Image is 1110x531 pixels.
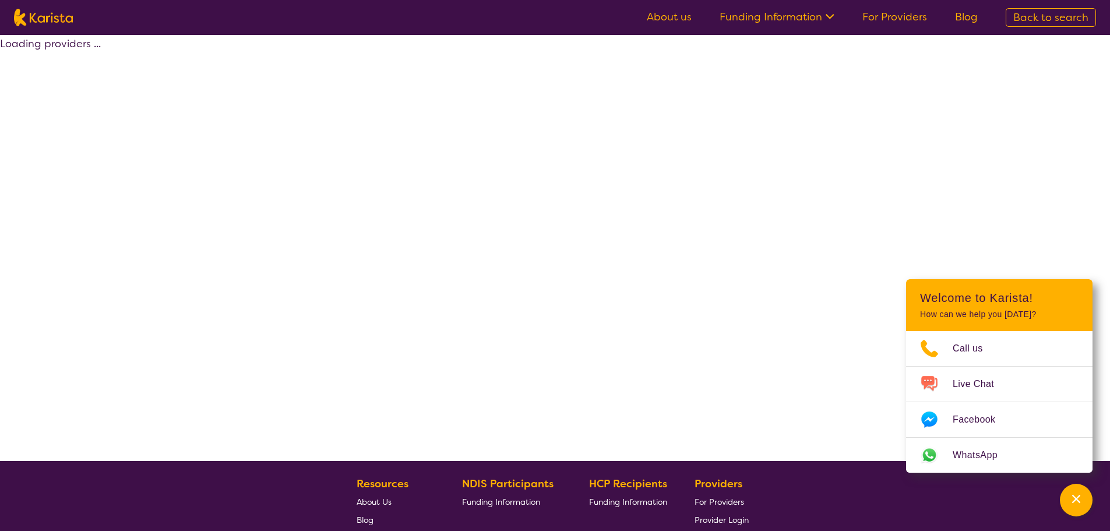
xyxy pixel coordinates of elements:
[953,411,1009,428] span: Facebook
[357,493,435,511] a: About Us
[462,477,554,491] b: NDIS Participants
[906,331,1093,473] ul: Choose channel
[920,291,1079,305] h2: Welcome to Karista!
[920,310,1079,319] p: How can we help you [DATE]?
[862,10,927,24] a: For Providers
[953,446,1012,464] span: WhatsApp
[647,10,692,24] a: About us
[1006,8,1096,27] a: Back to search
[695,515,749,525] span: Provider Login
[357,511,435,529] a: Blog
[1060,484,1093,516] button: Channel Menu
[589,477,667,491] b: HCP Recipients
[955,10,978,24] a: Blog
[695,511,749,529] a: Provider Login
[14,9,73,26] img: Karista logo
[357,497,392,507] span: About Us
[462,497,540,507] span: Funding Information
[1013,10,1088,24] span: Back to search
[953,340,997,357] span: Call us
[462,493,562,511] a: Funding Information
[695,497,744,507] span: For Providers
[906,279,1093,473] div: Channel Menu
[589,493,667,511] a: Funding Information
[906,438,1093,473] a: Web link opens in a new tab.
[695,477,742,491] b: Providers
[720,10,834,24] a: Funding Information
[357,477,408,491] b: Resources
[589,497,667,507] span: Funding Information
[695,493,749,511] a: For Providers
[953,375,1008,393] span: Live Chat
[357,515,373,525] span: Blog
